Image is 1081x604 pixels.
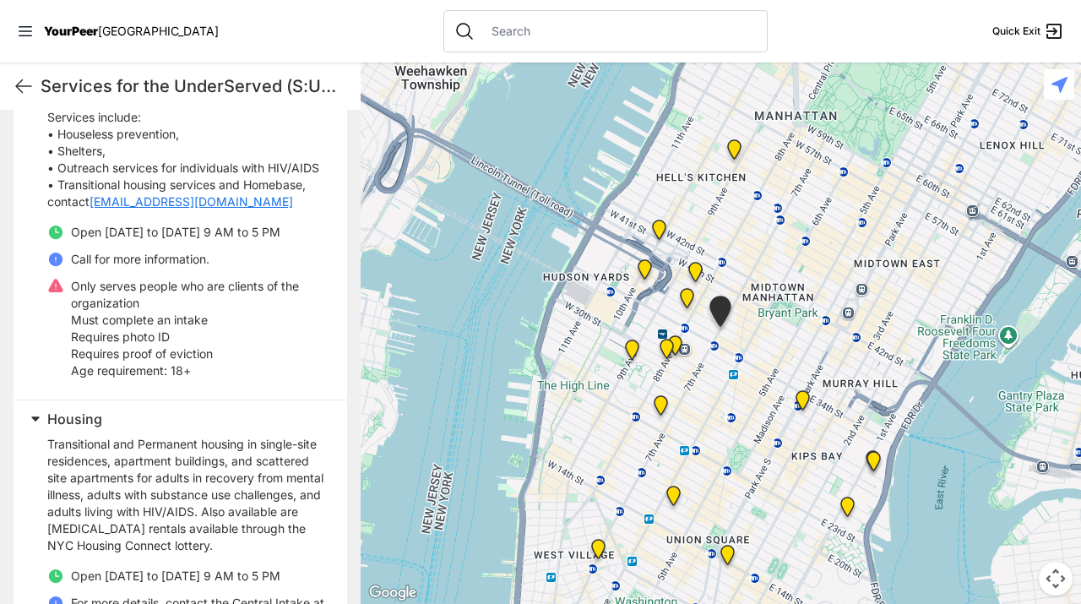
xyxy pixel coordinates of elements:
[90,193,293,210] a: [EMAIL_ADDRESS][DOMAIN_NAME]
[717,545,738,572] div: Headquarters
[863,451,884,478] div: 30th Street Intake Center for Men
[792,390,813,417] div: Mainchance Adult Drop-in Center
[71,279,299,310] span: Only serves people who are clients of the organization
[365,582,421,604] a: Open this area in Google Maps (opens a new window)
[663,486,684,513] div: New York City Location
[98,24,219,38] span: [GEOGRAPHIC_DATA]
[386,41,407,68] div: CASA Coordinated Entry Program Perc Dop-in Center
[71,346,327,362] p: Requires proof of eviction
[47,411,102,427] span: Housing
[41,74,347,98] h1: Services for the UnderServed (S:US) (formerly Palladia)
[71,313,208,327] span: Must complete an intake
[71,251,209,268] p: Call for more information.
[44,24,98,38] span: YourPeer
[656,339,677,366] div: ServiceLine
[676,288,698,315] div: Corporate Office, no walk-ins
[634,259,655,286] div: Sylvia's Place
[365,582,421,604] img: Google
[71,225,280,239] span: Open [DATE] to [DATE] 9 AM to 5 PM
[685,262,706,289] div: DYCD Youth Drop-in Center
[47,436,327,554] p: Transitional and Permanent housing in single-site residences, apartment buildings, and scattered ...
[992,21,1064,41] a: Quick Exit
[588,539,609,566] div: Not the actual location. No walk-ins Please
[71,569,280,583] span: Open [DATE] to [DATE] 9 AM to 5 PM
[71,362,327,379] p: 18+
[44,26,219,36] a: YourPeer[GEOGRAPHIC_DATA]
[837,497,858,524] div: Margaret Cochran Corbin VA Campus, Veteran's Hospital
[481,23,757,40] input: Search
[1039,562,1073,596] button: Map camera controls
[71,363,167,378] span: Age requirement:
[992,24,1040,38] span: Quick Exit
[724,139,745,166] div: 9th Avenue Drop-in Center
[650,395,671,422] div: Chelsea Foyer at The Christopher Temporary Youth Housing
[862,450,883,477] div: Adult Family Intake Center (AFIC)
[47,109,327,210] p: Services include: • Houseless prevention, • Shelters, • Outreach services for individuals with HI...
[706,296,735,334] div: Main Office
[71,329,327,346] p: Requires photo ID
[665,335,686,362] div: Antonio Olivieri Drop-in Center
[649,220,670,247] div: New York
[622,340,643,367] div: Chelsea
